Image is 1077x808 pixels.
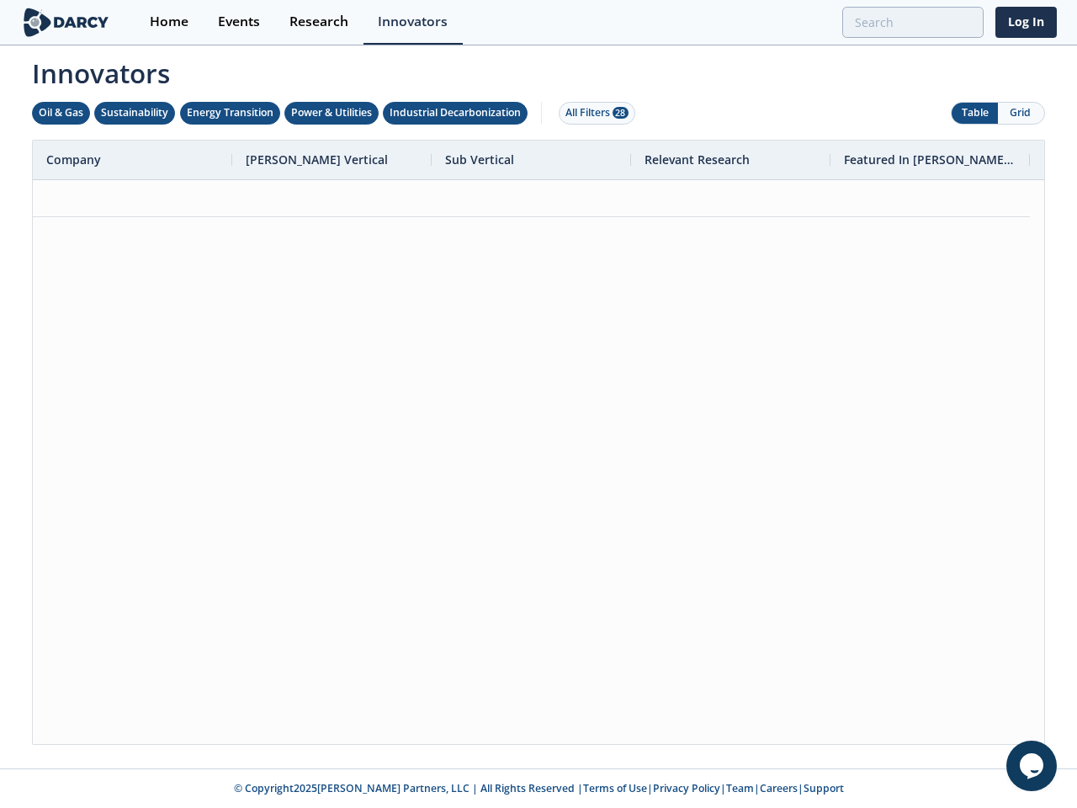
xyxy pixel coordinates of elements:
a: Log In [995,7,1057,38]
span: Featured In [PERSON_NAME] Live [844,151,1016,167]
a: Careers [760,781,798,795]
a: Team [726,781,754,795]
div: Events [218,15,260,29]
span: Sub Vertical [445,151,514,167]
div: Innovators [378,15,448,29]
button: Sustainability [94,102,175,125]
button: Oil & Gas [32,102,90,125]
a: Support [804,781,844,795]
button: Grid [998,103,1044,124]
button: Energy Transition [180,102,280,125]
button: Industrial Decarbonization [383,102,528,125]
div: Sustainability [101,105,168,120]
img: logo-wide.svg [20,8,112,37]
button: All Filters 28 [559,102,635,125]
input: Advanced Search [842,7,984,38]
div: Industrial Decarbonization [390,105,521,120]
a: Terms of Use [583,781,647,795]
span: Relevant Research [645,151,750,167]
div: Energy Transition [187,105,273,120]
span: 28 [613,107,629,119]
iframe: chat widget [1006,741,1060,791]
button: Power & Utilities [284,102,379,125]
span: [PERSON_NAME] Vertical [246,151,388,167]
button: Table [952,103,998,124]
div: Research [289,15,348,29]
span: Company [46,151,101,167]
div: All Filters [565,105,629,120]
a: Privacy Policy [653,781,720,795]
div: Oil & Gas [39,105,83,120]
div: Home [150,15,188,29]
span: Innovators [20,47,1057,93]
p: © Copyright 2025 [PERSON_NAME] Partners, LLC | All Rights Reserved | | | | | [24,781,1053,796]
div: Power & Utilities [291,105,372,120]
